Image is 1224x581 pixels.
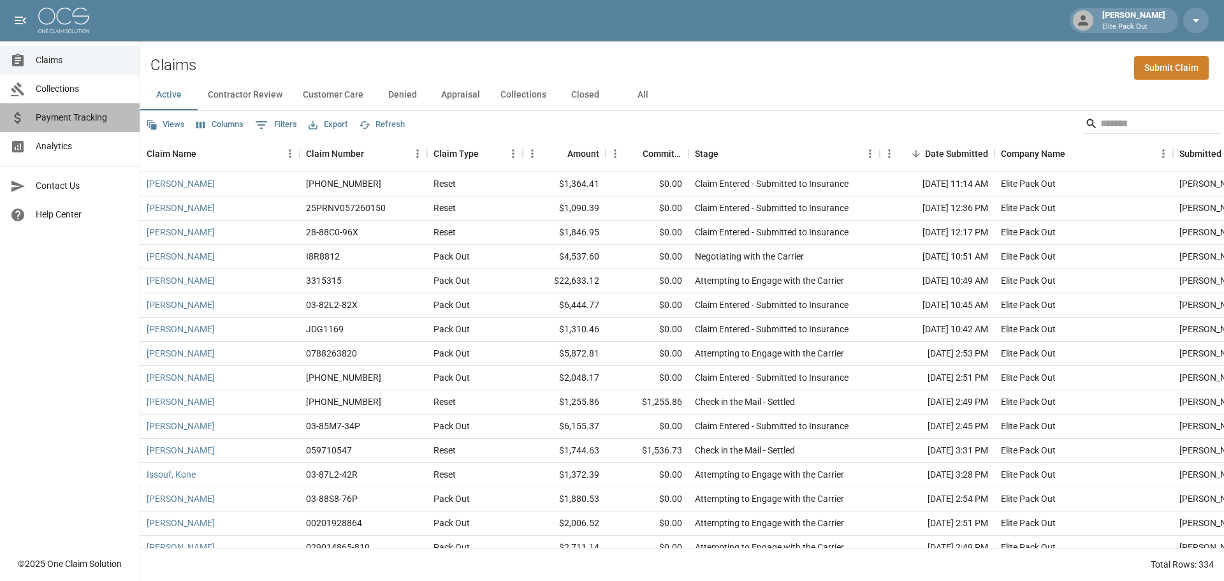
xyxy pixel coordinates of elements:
[306,420,360,432] div: 03-85M7-34P
[695,517,844,529] div: Attempting to Engage with the Carrier
[433,202,456,214] div: Reset
[523,293,606,318] div: $6,444.77
[1001,226,1056,239] div: Elite Pack Out
[147,177,215,190] a: [PERSON_NAME]
[925,136,988,172] div: Date Submitted
[523,144,542,163] button: Menu
[36,82,129,96] span: Collections
[606,136,688,172] div: Committed Amount
[523,269,606,293] div: $22,633.12
[695,274,844,287] div: Attempting to Engage with the Carrier
[606,269,688,293] div: $0.00
[880,144,899,163] button: Menu
[861,144,880,163] button: Menu
[433,420,470,432] div: Pack Out
[147,298,215,311] a: [PERSON_NAME]
[718,145,736,163] button: Sort
[523,536,606,560] div: $2,711.14
[306,541,370,554] div: 029014865-810
[147,347,215,360] a: [PERSON_NAME]
[1001,177,1056,190] div: Elite Pack Out
[1097,9,1170,32] div: [PERSON_NAME]
[606,196,688,221] div: $0.00
[523,221,606,245] div: $1,846.95
[994,136,1173,172] div: Company Name
[695,250,804,263] div: Negotiating with the Carrier
[523,511,606,536] div: $2,006.52
[306,517,362,529] div: 00201928864
[606,415,688,439] div: $0.00
[479,145,497,163] button: Sort
[695,541,844,554] div: Attempting to Engage with the Carrier
[1001,298,1056,311] div: Elite Pack Out
[433,250,470,263] div: Pack Out
[433,371,470,384] div: Pack Out
[18,557,122,570] div: © 2025 One Claim Solution
[306,136,364,172] div: Claim Number
[433,517,470,529] div: Pack Out
[880,415,994,439] div: [DATE] 2:45 PM
[140,80,1224,110] div: dynamic tabs
[147,517,215,529] a: [PERSON_NAME]
[606,536,688,560] div: $0.00
[433,347,470,360] div: Pack Out
[880,342,994,366] div: [DATE] 2:53 PM
[433,226,456,239] div: Reset
[606,342,688,366] div: $0.00
[1001,444,1056,457] div: Elite Pack Out
[523,172,606,196] div: $1,364.41
[1085,114,1221,136] div: Search
[1102,22,1165,33] p: Elite Pack Out
[695,298,849,311] div: Claim Entered - Submitted to Insurance
[1001,371,1056,384] div: Elite Pack Out
[36,54,129,67] span: Claims
[606,144,625,163] button: Menu
[695,347,844,360] div: Attempting to Engage with the Carrier
[606,318,688,342] div: $0.00
[523,487,606,511] div: $1,880.53
[147,420,215,432] a: [PERSON_NAME]
[364,145,382,163] button: Sort
[606,245,688,269] div: $0.00
[880,221,994,245] div: [DATE] 12:17 PM
[880,318,994,342] div: [DATE] 10:42 AM
[880,196,994,221] div: [DATE] 12:36 PM
[147,250,215,263] a: [PERSON_NAME]
[36,140,129,153] span: Analytics
[695,444,795,457] div: Check in the Mail - Settled
[306,323,344,335] div: JDG1169
[625,145,643,163] button: Sort
[523,415,606,439] div: $6,155.37
[695,202,849,214] div: Claim Entered - Submitted to Insurance
[880,463,994,487] div: [DATE] 3:28 PM
[523,463,606,487] div: $1,372.39
[1001,517,1056,529] div: Elite Pack Out
[550,145,567,163] button: Sort
[1151,558,1214,571] div: Total Rows: 334
[408,144,427,163] button: Menu
[433,274,470,287] div: Pack Out
[38,8,89,33] img: ocs-logo-white-transparent.png
[305,115,351,135] button: Export
[1001,541,1056,554] div: Elite Pack Out
[1001,468,1056,481] div: Elite Pack Out
[306,492,358,505] div: 03-88S8-76P
[504,144,523,163] button: Menu
[252,115,300,135] button: Show filters
[880,511,994,536] div: [DATE] 2:51 PM
[523,136,606,172] div: Amount
[433,444,456,457] div: Reset
[606,221,688,245] div: $0.00
[147,371,215,384] a: [PERSON_NAME]
[523,342,606,366] div: $5,872.81
[147,492,215,505] a: [PERSON_NAME]
[293,80,374,110] button: Customer Care
[606,293,688,318] div: $0.00
[196,145,214,163] button: Sort
[695,136,718,172] div: Stage
[150,56,196,75] h2: Claims
[614,80,671,110] button: All
[306,226,358,239] div: 28-88C0-96X
[1001,250,1056,263] div: Elite Pack Out
[606,463,688,487] div: $0.00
